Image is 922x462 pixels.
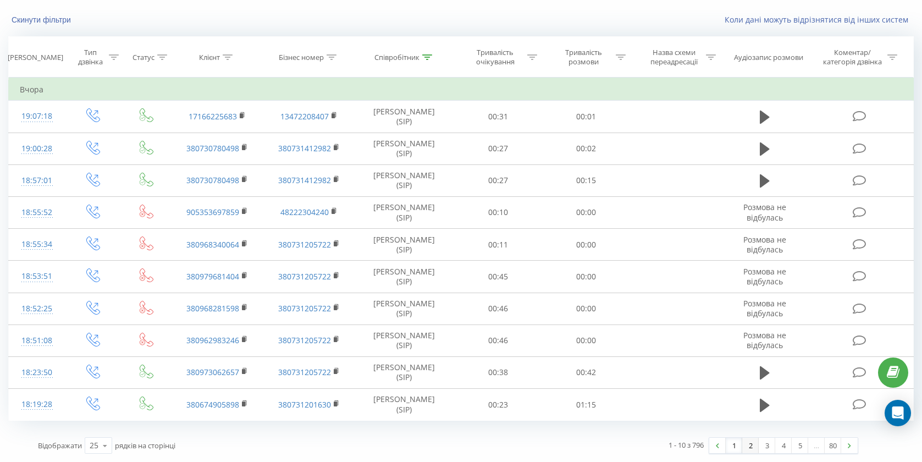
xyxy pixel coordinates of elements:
div: 19:07:18 [20,106,54,127]
td: 00:31 [454,101,542,133]
a: 4 [775,438,792,453]
div: Тривалість очікування [466,48,525,67]
span: Розмова не відбулась [743,234,786,255]
div: Статус [132,53,154,62]
div: 19:00:28 [20,138,54,159]
td: 00:15 [542,164,631,196]
td: [PERSON_NAME] (SIP) [355,133,454,164]
div: Клієнт [199,53,220,62]
a: Коли дані можуть відрізнятися вiд інших систем [725,14,914,25]
a: 48222304240 [280,207,329,217]
td: 00:01 [542,101,631,133]
td: [PERSON_NAME] (SIP) [355,229,454,261]
td: 00:00 [542,324,631,356]
div: 18:53:51 [20,266,54,287]
td: [PERSON_NAME] (SIP) [355,261,454,293]
a: 905353697859 [186,207,239,217]
td: [PERSON_NAME] (SIP) [355,101,454,133]
a: 5 [792,438,808,453]
a: 380962983246 [186,335,239,345]
td: 01:15 [542,389,631,421]
td: [PERSON_NAME] (SIP) [355,293,454,324]
a: 380968340064 [186,239,239,250]
td: [PERSON_NAME] (SIP) [355,389,454,421]
td: 00:46 [454,293,542,324]
a: 380731412982 [278,143,331,153]
td: 00:23 [454,389,542,421]
td: [PERSON_NAME] (SIP) [355,324,454,356]
a: 2 [742,438,759,453]
a: 380731205722 [278,271,331,282]
span: Розмова не відбулась [743,202,786,222]
div: Open Intercom Messenger [885,400,911,426]
td: 00:27 [454,133,542,164]
td: 00:10 [454,196,542,228]
td: [PERSON_NAME] (SIP) [355,164,454,196]
a: 380731205722 [278,303,331,313]
td: 00:45 [454,261,542,293]
div: 18:19:28 [20,394,54,415]
div: 18:52:25 [20,298,54,320]
div: 18:55:52 [20,202,54,223]
a: 380730780498 [186,143,239,153]
a: 380731205722 [278,367,331,377]
a: 380979681404 [186,271,239,282]
a: 380674905898 [186,399,239,410]
td: 00:00 [542,229,631,261]
span: Відображати [38,441,82,450]
td: 00:00 [542,261,631,293]
a: 13472208407 [280,111,329,122]
td: 00:38 [454,356,542,388]
span: рядків на сторінці [115,441,175,450]
a: 17166225683 [189,111,237,122]
a: 80 [825,438,841,453]
td: [PERSON_NAME] (SIP) [355,356,454,388]
div: [PERSON_NAME] [8,53,63,62]
span: Розмова не відбулась [743,266,786,287]
td: 00:42 [542,356,631,388]
td: 00:46 [454,324,542,356]
a: 380730780498 [186,175,239,185]
div: 18:55:34 [20,234,54,255]
div: Співробітник [374,53,419,62]
div: Бізнес номер [279,53,324,62]
div: 1 - 10 з 796 [669,439,704,450]
div: Тип дзвінка [75,48,106,67]
button: Скинути фільтри [8,15,76,25]
a: 380731201630 [278,399,331,410]
span: Розмова не відбулась [743,330,786,350]
a: 380731205722 [278,239,331,250]
td: 00:27 [454,164,542,196]
a: 380731412982 [278,175,331,185]
a: 380973062657 [186,367,239,377]
td: Вчора [9,79,914,101]
a: 380968281598 [186,303,239,313]
div: Аудіозапис розмови [734,53,803,62]
td: 00:00 [542,196,631,228]
td: [PERSON_NAME] (SIP) [355,196,454,228]
a: 1 [726,438,742,453]
a: 3 [759,438,775,453]
td: 00:00 [542,293,631,324]
div: 18:51:08 [20,330,54,351]
div: 18:23:50 [20,362,54,383]
div: Тривалість розмови [554,48,613,67]
div: … [808,438,825,453]
td: 00:02 [542,133,631,164]
div: Коментар/категорія дзвінка [820,48,885,67]
div: 25 [90,440,98,451]
span: Розмова не відбулась [743,298,786,318]
div: Назва схеми переадресації [644,48,703,67]
td: 00:11 [454,229,542,261]
div: 18:57:01 [20,170,54,191]
a: 380731205722 [278,335,331,345]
